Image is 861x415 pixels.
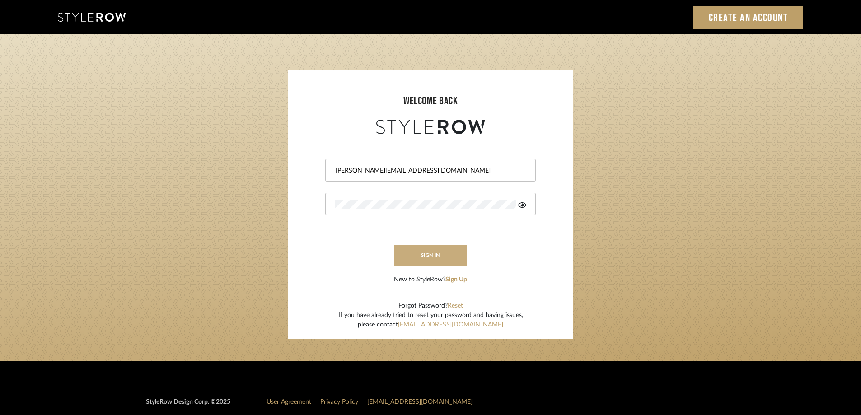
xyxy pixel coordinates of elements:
div: Forgot Password? [338,301,523,311]
a: [EMAIL_ADDRESS][DOMAIN_NAME] [367,399,473,405]
div: New to StyleRow? [394,275,467,284]
input: Email Address [335,166,524,175]
div: StyleRow Design Corp. ©2025 [146,397,230,414]
button: sign in [394,245,467,266]
button: Reset [448,301,463,311]
a: Privacy Policy [320,399,358,405]
a: [EMAIL_ADDRESS][DOMAIN_NAME] [398,322,503,328]
div: welcome back [297,93,564,109]
button: Sign Up [445,275,467,284]
a: Create an Account [693,6,804,29]
a: User Agreement [267,399,311,405]
div: If you have already tried to reset your password and having issues, please contact [338,311,523,330]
